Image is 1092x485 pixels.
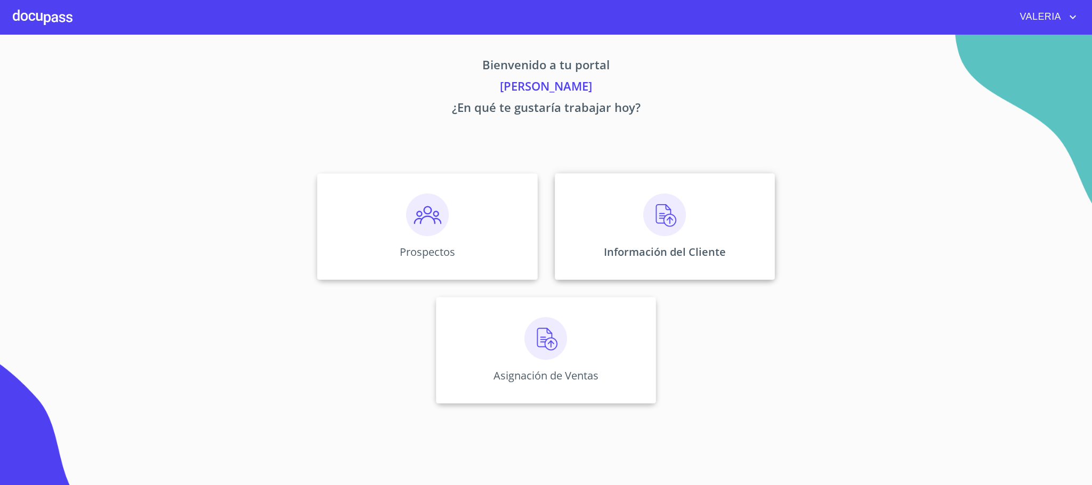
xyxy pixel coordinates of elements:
img: prospectos.png [406,193,449,236]
img: carga.png [643,193,686,236]
p: Asignación de Ventas [494,368,598,383]
button: account of current user [1012,9,1080,26]
p: Bienvenido a tu portal [218,56,875,77]
img: carga.png [524,317,567,360]
p: [PERSON_NAME] [218,77,875,99]
p: ¿En qué te gustaría trabajar hoy? [218,99,875,120]
p: Información del Cliente [604,245,726,259]
span: VALERIA [1012,9,1067,26]
p: Prospectos [400,245,455,259]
